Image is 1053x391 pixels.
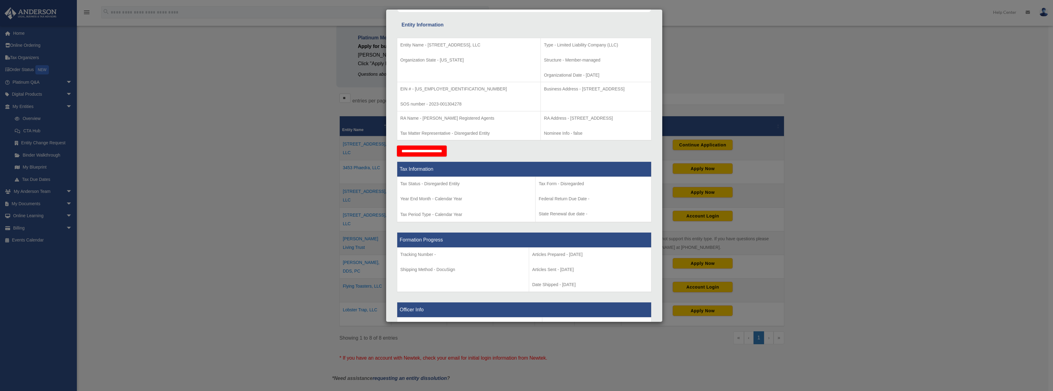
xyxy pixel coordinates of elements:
[400,41,537,49] p: Entity Name - [STREET_ADDRESS], LLC
[400,114,537,122] p: RA Name - [PERSON_NAME] Registered Agents
[400,56,537,64] p: Organization State - [US_STATE]
[400,180,532,188] p: Tax Status - Disregarded Entity
[544,56,648,64] p: Structure - Member-managed
[544,71,648,79] p: Organizational Date - [DATE]
[402,21,647,29] div: Entity Information
[544,114,648,122] p: RA Address - [STREET_ADDRESS]
[397,233,651,248] th: Formation Progress
[400,100,537,108] p: SOS number - 2023-001304278
[532,251,648,258] p: Articles Prepared - [DATE]
[532,281,648,289] p: Date Shipped - [DATE]
[400,251,526,258] p: Tracking Number -
[539,210,648,218] p: State Renewal due date -
[400,85,537,93] p: EIN # - [US_EMPLOYER_IDENTIFICATION_NUMBER]
[397,162,651,177] th: Tax Information
[544,85,648,93] p: Business Address - [STREET_ADDRESS]
[545,321,648,328] p: Treasurer -
[400,321,539,328] p: President -
[544,41,648,49] p: Type - Limited Liability Company (LLC)
[544,130,648,137] p: Nominee Info - false
[400,130,537,137] p: Tax Matter Representative - Disregarded Entity
[397,177,536,222] td: Tax Period Type - Calendar Year
[539,180,648,188] p: Tax Form - Disregarded
[400,266,526,273] p: Shipping Method - DocuSign
[532,266,648,273] p: Articles Sent - [DATE]
[397,302,651,317] th: Officer Info
[539,195,648,203] p: Federal Return Due Date -
[400,195,532,203] p: Year End Month - Calendar Year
